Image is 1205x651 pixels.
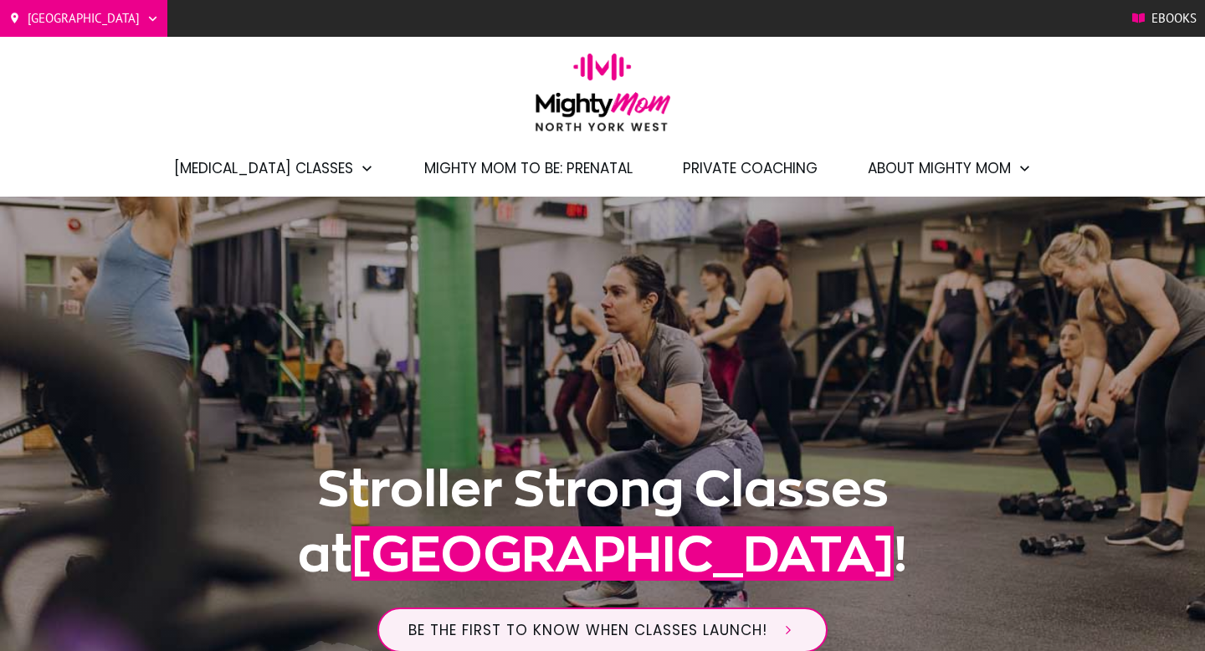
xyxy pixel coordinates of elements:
[351,526,894,581] span: [GEOGRAPHIC_DATA]
[1151,6,1197,31] span: Ebooks
[1132,6,1197,31] a: Ebooks
[868,154,1011,182] span: About Mighty Mom
[174,154,374,182] a: [MEDICAL_DATA] Classes
[28,6,140,31] span: [GEOGRAPHIC_DATA]
[8,6,159,31] a: [GEOGRAPHIC_DATA]
[683,154,818,182] a: Private Coaching
[424,154,633,182] a: Mighty Mom to Be: Prenatal
[174,154,353,182] span: [MEDICAL_DATA] Classes
[408,620,767,640] span: Be the first to know when classes launch!
[225,456,981,607] h1: Stroller Strong Classes at !
[868,154,1032,182] a: About Mighty Mom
